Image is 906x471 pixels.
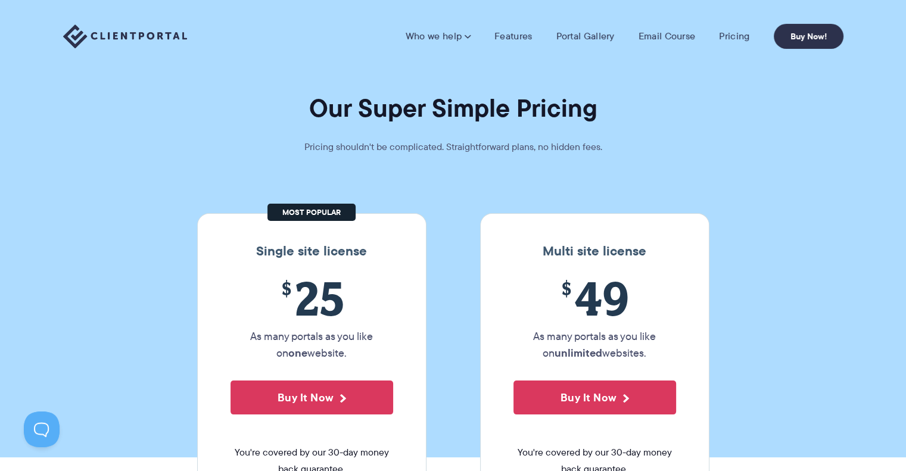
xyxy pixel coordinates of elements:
a: Email Course [639,30,696,42]
span: 25 [231,271,393,325]
button: Buy It Now [513,380,676,414]
span: 49 [513,271,676,325]
a: Buy Now! [774,24,843,49]
a: Portal Gallery [556,30,615,42]
p: As many portals as you like on websites. [513,328,676,361]
p: Pricing shouldn't be complicated. Straightforward plans, no hidden fees. [275,139,632,155]
h3: Single site license [210,244,414,259]
strong: unlimited [555,345,602,361]
button: Buy It Now [231,380,393,414]
h3: Multi site license [493,244,697,259]
strong: one [288,345,307,361]
p: As many portals as you like on website. [231,328,393,361]
a: Pricing [719,30,749,42]
iframe: Toggle Customer Support [24,411,60,447]
a: Features [494,30,532,42]
a: Who we help [406,30,471,42]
